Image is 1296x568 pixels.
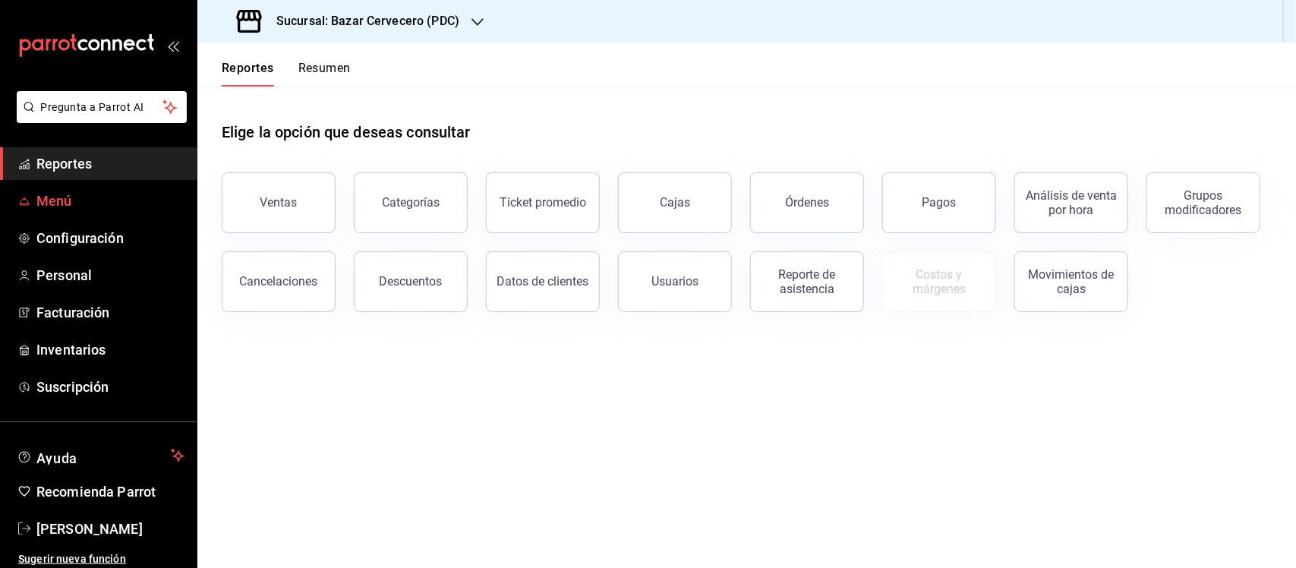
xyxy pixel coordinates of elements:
button: Órdenes [750,172,864,233]
button: Resumen [298,61,351,87]
div: Reporte de asistencia [760,267,854,296]
div: Cancelaciones [240,274,318,289]
div: Análisis de venta por hora [1024,188,1118,217]
button: Categorías [354,172,468,233]
div: Costos y márgenes [892,267,986,296]
span: Facturación [36,302,184,323]
div: Ventas [260,195,298,210]
button: Cancelaciones [222,251,336,312]
div: Órdenes [785,195,829,210]
div: Ticket promedio [500,195,586,210]
button: Usuarios [618,251,732,312]
span: Menú [36,191,184,211]
button: Contrata inventarios para ver este reporte [882,251,996,312]
span: Configuración [36,228,184,248]
div: Grupos modificadores [1156,188,1250,217]
div: Categorías [382,195,440,210]
span: Reportes [36,153,184,174]
button: Análisis de venta por hora [1014,172,1128,233]
div: Descuentos [380,274,443,289]
a: Pregunta a Parrot AI [11,110,187,126]
button: Movimientos de cajas [1014,251,1128,312]
div: navigation tabs [222,61,351,87]
button: Reporte de asistencia [750,251,864,312]
div: Pagos [922,195,957,210]
span: Inventarios [36,339,184,360]
span: Recomienda Parrot [36,481,184,502]
span: Pregunta a Parrot AI [41,99,163,115]
h1: Elige la opción que deseas consultar [222,121,471,144]
div: Datos de clientes [497,274,589,289]
span: Personal [36,265,184,286]
button: Ventas [222,172,336,233]
span: Sugerir nueva función [18,551,184,567]
button: Grupos modificadores [1146,172,1260,233]
button: Reportes [222,61,274,87]
span: Ayuda [36,447,165,465]
button: Pregunta a Parrot AI [17,91,187,123]
button: Pagos [882,172,996,233]
button: Datos de clientes [486,251,600,312]
div: Cajas [660,195,690,210]
span: [PERSON_NAME] [36,519,184,539]
h3: Sucursal: Bazar Cervecero (PDC) [264,12,459,30]
span: Suscripción [36,377,184,397]
div: Movimientos de cajas [1024,267,1118,296]
div: Usuarios [651,274,698,289]
button: Descuentos [354,251,468,312]
button: Cajas [618,172,732,233]
button: Ticket promedio [486,172,600,233]
button: open_drawer_menu [167,39,179,52]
